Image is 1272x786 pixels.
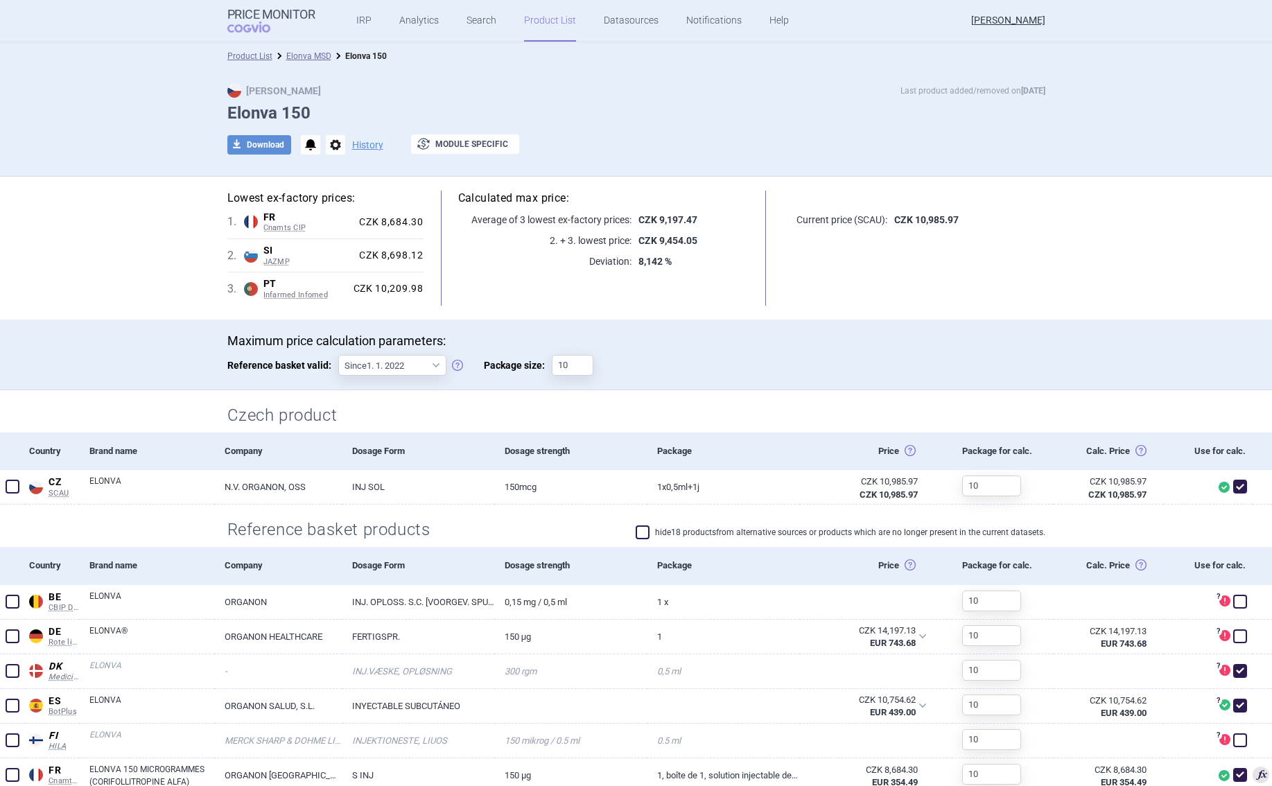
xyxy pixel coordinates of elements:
[809,625,916,637] div: CZK 14,197.13
[227,103,1045,123] h1: Elonva 150
[1088,489,1147,500] strong: CZK 10,985.97
[952,547,1054,584] div: Package for calc.
[227,333,1045,349] p: Maximum price calculation parameters:
[49,626,79,638] span: DE
[1253,767,1269,783] span: Lowest price
[1064,475,1146,488] div: CZK 10,985.97
[354,250,423,262] div: CZK 8,698.12
[214,689,342,723] a: ORGANON SALUD, S.L.
[214,585,342,619] a: ORGANON
[342,620,494,654] a: FERTIGSPR.
[89,728,214,753] a: ELONVA
[494,433,647,470] div: Dosage strength
[25,692,79,717] a: ESESBotPlus
[214,724,342,758] a: MERCK SHARP & DOHME LIMITED
[214,654,342,688] a: -
[49,476,79,489] span: CZ
[29,699,43,713] img: Spain
[244,215,258,229] img: France
[952,433,1054,470] div: Package for calc.
[29,733,43,747] img: Finland
[49,742,79,751] span: HILA
[29,480,43,494] img: Czech Republic
[1214,593,1222,601] span: ?
[636,525,1045,539] label: hide 18 products from alternative sources or products which are no longer present in the current ...
[1064,764,1146,776] div: CZK 8,684.30
[342,654,494,688] a: INJ.VÆSKE, OPLØSNING
[1214,627,1222,636] span: ?
[49,603,79,613] span: CBIP DCI
[342,547,494,584] div: Dosage Form
[227,84,241,98] img: CZ
[227,8,315,21] strong: Price Monitor
[348,283,424,295] div: CZK 10,209.98
[331,49,387,63] li: Elonva 150
[962,591,1021,611] input: 10
[799,620,935,654] div: CZK 14,197.13EUR 743.68
[799,547,952,584] div: Price
[263,245,354,257] span: SI
[1214,697,1222,705] span: ?
[214,470,342,504] a: N.V. ORGANON, OSS
[214,620,342,654] a: ORGANON HEALTHCARE
[494,470,647,504] a: 150MCG
[494,547,647,584] div: Dosage strength
[1021,86,1045,96] strong: [DATE]
[29,768,43,782] img: France
[484,355,552,376] span: Package size:
[1064,625,1146,638] div: CZK 14,197.13
[354,216,423,229] div: CZK 8,684.30
[870,707,916,717] strong: EUR 439.00
[244,249,258,263] img: Slovenia
[962,764,1021,785] input: 10
[25,727,79,751] a: FIFIHILA
[962,729,1021,750] input: 10
[810,475,918,500] abbr: Česko ex-factory
[1214,662,1222,670] span: ?
[1054,620,1163,656] a: CZK 14,197.13EUR 743.68
[227,8,315,34] a: Price MonitorCOGVIO
[352,140,383,150] button: History
[783,213,887,227] p: Current price (SCAU):
[647,470,799,504] a: 1X0,5ML+1J
[214,433,342,470] div: Company
[342,433,494,470] div: Dosage Form
[29,595,43,609] img: Belgium
[647,547,799,584] div: Package
[860,489,918,500] strong: CZK 10,985.97
[227,355,338,376] span: Reference basket valid:
[25,588,79,613] a: BEBECBIP DCI
[342,470,494,504] a: INJ SOL
[1164,433,1253,470] div: Use for calc.
[49,695,79,708] span: ES
[25,473,79,498] a: CZCZSCAU
[49,672,79,682] span: Medicinpriser
[809,694,916,706] div: CZK 10,754.62
[1214,731,1222,740] span: ?
[25,547,79,584] div: Country
[89,590,214,615] a: ELONVA
[286,51,331,61] a: Elonva MSD
[894,214,959,225] strong: CZK 10,985.97
[342,585,494,619] a: INJ. OPLOSS. S.C. [VOORGEV. SPUIT]
[89,475,214,500] a: ELONVA
[263,257,354,267] span: JAZMP
[227,281,244,297] span: 3 .
[900,84,1045,98] p: Last product added/removed on
[870,638,916,648] strong: EUR 743.68
[647,585,799,619] a: 1 x
[647,620,799,654] a: 1
[227,135,291,155] button: Download
[29,629,43,643] img: Germany
[25,433,79,470] div: Country
[494,654,647,688] a: 300 rgm
[458,254,631,268] p: Deviation:
[647,654,799,688] a: 0,5 ml
[1054,547,1163,584] div: Calc. Price
[263,290,348,300] span: Infarmed Infomed
[49,776,79,786] span: Cnamts CIP
[29,664,43,678] img: Denmark
[647,433,799,470] div: Package
[1054,689,1163,725] a: CZK 10,754.62EUR 439.00
[342,689,494,723] a: INYECTABLE SUBCUTÁNEO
